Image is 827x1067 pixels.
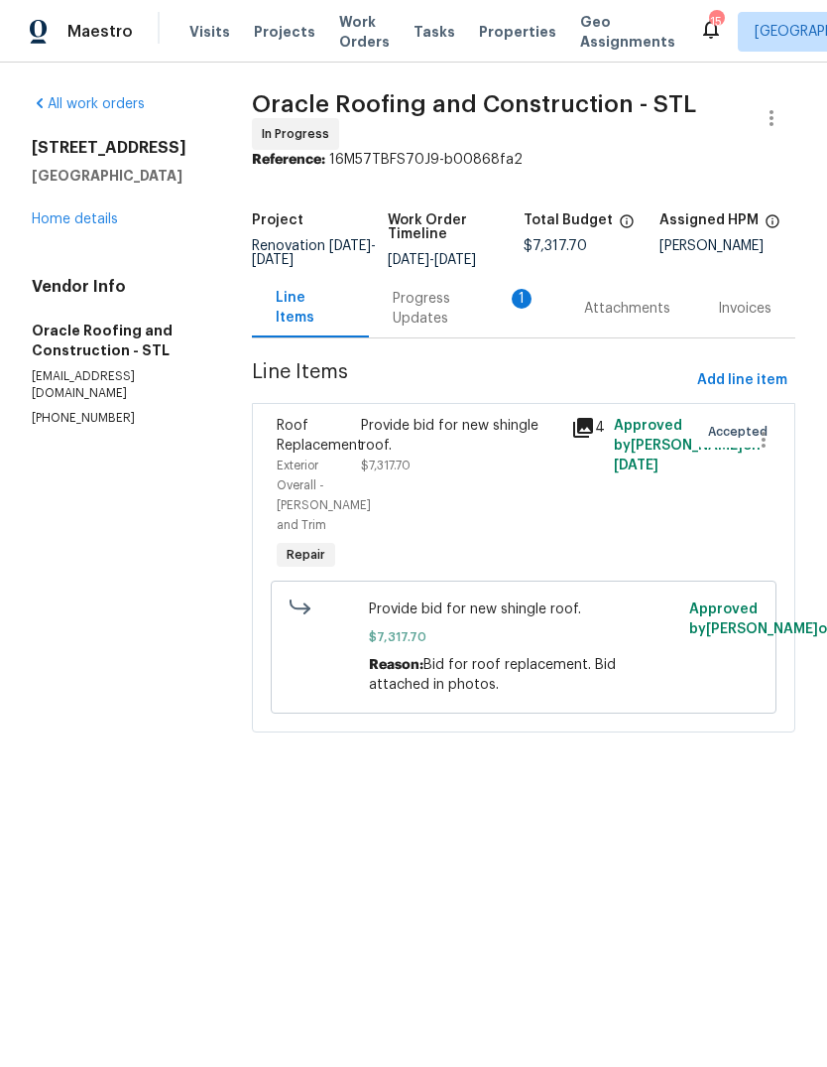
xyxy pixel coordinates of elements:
div: [PERSON_NAME] [659,239,795,253]
span: Geo Assignments [580,12,675,52]
h2: [STREET_ADDRESS] [32,138,204,158]
h4: Vendor Info [32,277,204,297]
span: Oracle Roofing and Construction - STL [252,92,696,116]
span: Properties [479,22,556,42]
span: [DATE] [614,459,658,472]
span: Provide bid for new shingle roof. [369,600,677,619]
span: [DATE] [388,253,429,267]
span: [DATE] [252,253,294,267]
span: Work Orders [339,12,390,52]
span: Tasks [413,25,455,39]
span: - [388,253,476,267]
span: Bid for roof replacement. Bid attached in photos. [369,658,616,692]
span: $7,317.70 [361,460,411,471]
span: - [252,239,376,267]
span: Line Items [252,362,689,399]
h5: [GEOGRAPHIC_DATA] [32,166,204,186]
span: Maestro [67,22,133,42]
h5: Project [252,213,303,227]
div: Invoices [718,299,771,319]
span: The hpm assigned to this work order. [765,213,780,239]
span: Exterior Overall - [PERSON_NAME] and Trim [277,460,371,531]
span: Reason: [369,658,423,672]
span: Visits [189,22,230,42]
p: [PHONE_NUMBER] [32,410,204,427]
h5: Assigned HPM [659,213,759,227]
div: Progress Updates [393,289,536,329]
a: All work orders [32,97,145,111]
span: Approved by [PERSON_NAME] on [614,419,761,472]
div: Line Items [276,288,345,328]
h5: Total Budget [524,213,613,227]
span: Projects [254,22,315,42]
span: Roof Replacement [277,419,363,453]
div: 16M57TBFS70J9-b00868fa2 [252,150,795,170]
span: Renovation [252,239,376,267]
div: 4 [571,416,602,440]
div: Attachments [584,299,670,319]
span: $7,317.70 [369,627,677,647]
p: [EMAIL_ADDRESS][DOMAIN_NAME] [32,368,204,402]
span: $7,317.70 [524,239,587,253]
span: The total cost of line items that have been proposed by Opendoor. This sum includes line items th... [619,213,635,239]
span: Repair [279,545,333,565]
h5: Work Order Timeline [388,213,524,241]
h5: Oracle Roofing and Construction - STL [32,321,204,360]
div: 15 [709,12,723,32]
span: Accepted [708,422,775,442]
b: Reference: [252,153,325,167]
a: Home details [32,212,118,226]
span: [DATE] [329,239,371,253]
span: Add line item [697,368,787,393]
button: Add line item [689,362,795,399]
div: 1 [512,289,532,309]
span: In Progress [262,124,337,144]
div: Provide bid for new shingle roof. [361,416,560,456]
span: [DATE] [434,253,476,267]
